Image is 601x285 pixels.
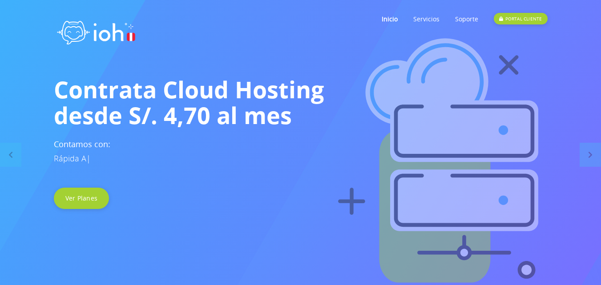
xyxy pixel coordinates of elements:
a: Soporte [455,1,478,36]
span: Rápida A [54,153,86,164]
a: Servicios [413,1,440,36]
div: PORTAL CLIENTE [494,13,547,24]
a: Ver Planes [54,188,109,209]
a: PORTAL CLIENTE [494,1,547,36]
h1: Contrata Cloud Hosting desde S/. 4,70 al mes [54,76,548,128]
h3: Contamos con: [54,137,548,165]
a: Inicio [382,1,398,36]
span: | [86,153,91,164]
img: logo ioh [54,11,138,51]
